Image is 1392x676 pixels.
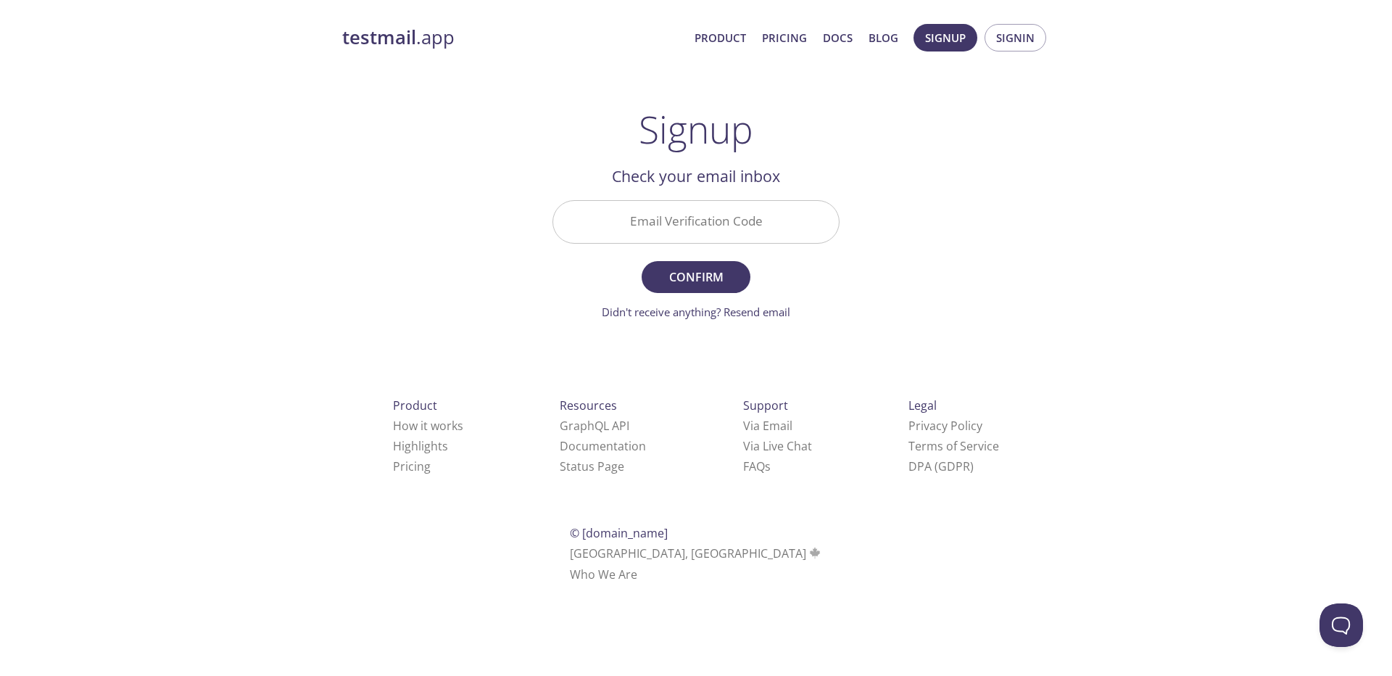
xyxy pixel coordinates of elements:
[570,566,637,582] a: Who We Are
[743,397,788,413] span: Support
[1319,603,1363,647] iframe: Help Scout Beacon - Open
[765,458,771,474] span: s
[393,438,448,454] a: Highlights
[996,28,1035,47] span: Signin
[869,28,898,47] a: Blog
[908,438,999,454] a: Terms of Service
[393,458,431,474] a: Pricing
[602,305,790,319] a: Didn't receive anything? Resend email
[913,24,977,51] button: Signup
[570,525,668,541] span: © [DOMAIN_NAME]
[695,28,746,47] a: Product
[639,107,753,151] h1: Signup
[743,438,812,454] a: Via Live Chat
[985,24,1046,51] button: Signin
[658,267,734,287] span: Confirm
[642,261,750,293] button: Confirm
[823,28,853,47] a: Docs
[908,397,937,413] span: Legal
[762,28,807,47] a: Pricing
[560,438,646,454] a: Documentation
[570,545,823,561] span: [GEOGRAPHIC_DATA], [GEOGRAPHIC_DATA]
[743,458,771,474] a: FAQ
[560,418,629,434] a: GraphQL API
[552,164,840,189] h2: Check your email inbox
[908,418,982,434] a: Privacy Policy
[743,418,792,434] a: Via Email
[393,397,437,413] span: Product
[393,418,463,434] a: How it works
[342,25,683,50] a: testmail.app
[342,25,416,50] strong: testmail
[560,458,624,474] a: Status Page
[560,397,617,413] span: Resources
[925,28,966,47] span: Signup
[908,458,974,474] a: DPA (GDPR)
